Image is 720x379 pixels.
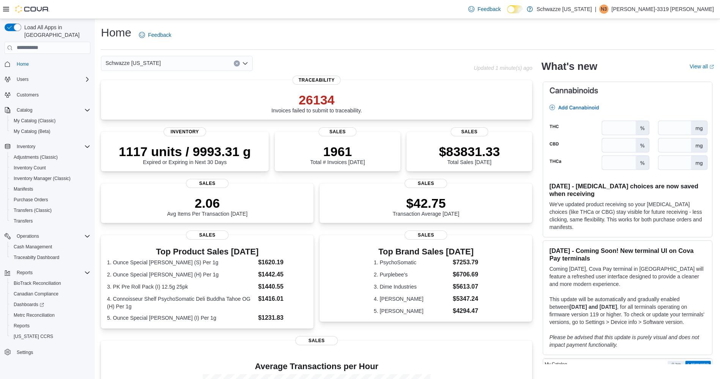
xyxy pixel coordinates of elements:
span: Transfers [14,218,33,224]
span: Inventory [164,127,206,136]
a: Reports [11,321,33,330]
button: Settings [2,346,93,357]
button: Users [14,75,32,84]
span: My Catalog (Classic) [11,116,90,125]
span: Manifests [14,186,33,192]
button: Catalog [2,105,93,115]
span: Metrc Reconciliation [11,311,90,320]
dt: 2. Purplebee's [374,271,450,278]
span: Adjustments (Classic) [11,153,90,162]
span: Sales [405,179,447,188]
svg: External link [709,65,714,69]
span: Metrc Reconciliation [14,312,55,318]
span: Transfers (Classic) [14,207,52,213]
h4: Average Transactions per Hour [107,362,526,371]
button: Traceabilty Dashboard [8,252,93,263]
button: Reports [14,268,36,277]
span: Sales [405,231,447,240]
a: Cash Management [11,242,55,251]
button: Inventory Count [8,163,93,173]
div: Avg Items Per Transaction [DATE] [167,196,247,217]
dd: $1620.19 [258,258,307,267]
span: Traceabilty Dashboard [14,254,59,261]
a: Adjustments (Classic) [11,153,61,162]
a: Inventory Manager (Classic) [11,174,74,183]
p: Coming [DATE], Cova Pay terminal in [GEOGRAPHIC_DATA] will feature a refreshed user interface des... [549,265,706,288]
dd: $4294.47 [453,306,478,316]
button: My Catalog (Classic) [8,115,93,126]
span: Settings [17,349,33,355]
span: Cash Management [14,244,52,250]
p: 26134 [271,92,362,107]
button: Canadian Compliance [8,289,93,299]
span: Inventory Count [11,163,90,172]
dd: $1442.45 [258,270,307,279]
a: My Catalog (Beta) [11,127,54,136]
dd: $6706.69 [453,270,478,279]
a: Traceabilty Dashboard [11,253,62,262]
p: | [595,5,596,14]
button: Home [2,58,93,69]
dt: 4. [PERSON_NAME] [374,295,450,303]
span: Home [14,59,90,69]
span: Reports [11,321,90,330]
span: Sales [186,179,228,188]
dt: 5. [PERSON_NAME] [374,307,450,315]
div: Total # Invoices [DATE] [310,144,365,165]
button: Inventory [14,142,38,151]
span: Sales [451,127,488,136]
dt: 1. PsychoSomatic [374,259,450,266]
span: Sales [295,336,338,345]
p: $42.75 [393,196,460,211]
span: Inventory [14,142,90,151]
span: Feedback [477,5,501,13]
h3: [DATE] - Coming Soon! New terminal UI on Cova Pay terminals [549,247,706,262]
button: Inventory Manager (Classic) [8,173,93,184]
dd: $5347.24 [453,294,478,303]
span: Catalog [17,107,32,113]
span: Catalog [14,106,90,115]
dt: 5. Ounce Special [PERSON_NAME] (I) Per 1g [107,314,255,322]
img: Cova [15,5,49,13]
span: Users [14,75,90,84]
div: Noe-3319 Gonzales [599,5,608,14]
button: Transfers [8,216,93,226]
span: Reports [14,323,30,329]
button: Open list of options [242,60,248,66]
span: My Catalog (Beta) [11,127,90,136]
h3: Top Product Sales [DATE] [107,247,307,256]
a: View allExternal link [690,63,714,69]
span: [US_STATE] CCRS [14,333,53,340]
div: Transaction Average [DATE] [393,196,460,217]
span: Operations [17,233,39,239]
dt: 3. Dime Industries [374,283,450,291]
span: Purchase Orders [11,195,90,204]
p: 1117 units / 9993.31 g [119,144,251,159]
dd: $1231.83 [258,313,307,322]
button: Purchase Orders [8,194,93,205]
p: 1961 [310,144,365,159]
dd: $1440.55 [258,282,307,291]
button: Cash Management [8,242,93,252]
span: Home [17,61,29,67]
span: Transfers (Classic) [11,206,90,215]
h2: What's new [541,60,597,73]
button: Inventory [2,141,93,152]
span: Dashboards [11,300,90,309]
dd: $5613.07 [453,282,478,291]
a: Transfers [11,216,36,226]
button: My Catalog (Beta) [8,126,93,137]
dd: $1416.01 [258,294,307,303]
em: Please be advised that this update is purely visual and does not impact payment functionality. [549,334,699,348]
span: Canadian Compliance [11,289,90,298]
button: Clear input [234,60,240,66]
span: Purchase Orders [14,197,48,203]
span: BioTrack Reconciliation [11,279,90,288]
a: Inventory Count [11,163,49,172]
dd: $7253.79 [453,258,478,267]
span: My Catalog (Beta) [14,128,50,134]
input: Dark Mode [507,5,523,13]
span: Inventory Manager (Classic) [11,174,90,183]
div: Expired or Expiring in Next 30 Days [119,144,251,165]
button: BioTrack Reconciliation [8,278,93,289]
